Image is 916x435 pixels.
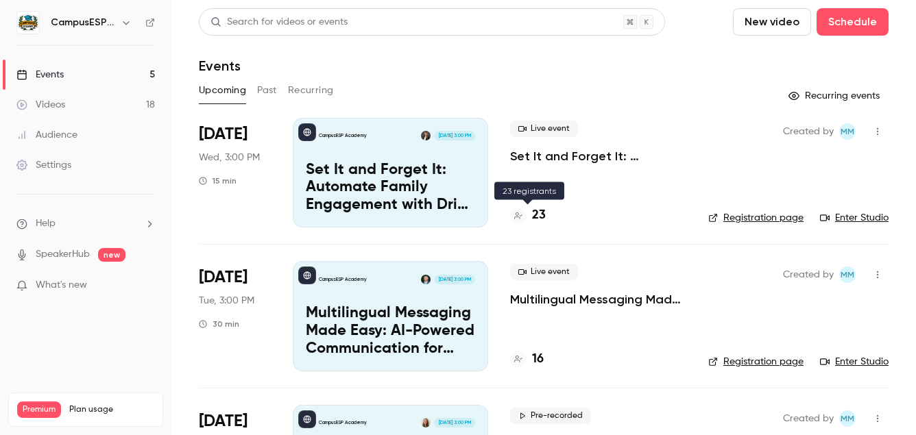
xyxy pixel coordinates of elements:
a: 16 [510,350,544,369]
div: Settings [16,158,71,172]
a: 23 [510,206,546,225]
a: Enter Studio [820,355,889,369]
a: Multilingual Messaging Made Easy: AI-Powered Communication for Spanish-Speaking Families [510,291,686,308]
span: Created by [783,410,834,427]
span: Mairin Matthews [839,410,856,427]
iframe: Noticeable Trigger [138,279,155,292]
span: [DATE] [199,410,248,432]
p: Multilingual Messaging Made Easy: AI-Powered Communication for Spanish-Speaking Families [306,305,475,358]
button: Schedule [817,8,889,36]
img: CampusESP Academy [17,12,39,34]
button: New video [733,8,811,36]
span: MM [841,266,854,283]
span: new [98,248,125,262]
div: Videos [16,98,65,112]
span: Premium [17,401,61,418]
span: [DATE] [199,123,248,145]
a: Registration page [708,211,804,225]
p: CampusESP Academy [319,132,367,139]
h4: 16 [532,350,544,369]
span: [DATE] 3:00 PM [434,275,474,284]
h4: 23 [532,206,546,225]
a: Enter Studio [820,211,889,225]
div: Oct 8 Wed, 3:00 PM (America/New York) [199,118,271,227]
img: Rebecca McCrory [421,131,431,140]
img: Mairin Matthews [421,418,431,427]
li: help-dropdown-opener [16,216,155,231]
div: 15 min [199,175,237,186]
span: Wed, 3:00 PM [199,151,260,164]
a: Set It and Forget It: Automate Family Engagement with Drip Text MessagesCampusESP AcademyRebecca ... [293,118,488,227]
button: Past [257,79,277,101]
img: Albert Perera [421,275,431,284]
button: Recurring events [782,85,889,107]
span: Live event [510,121,578,137]
div: Oct 14 Tue, 3:00 PM (America/New York) [199,261,271,371]
span: Created by [783,123,834,140]
span: Help [36,216,56,231]
span: [DATE] 3:00 PM [434,418,474,427]
a: Registration page [708,355,804,369]
a: SpeakerHub [36,247,90,262]
span: MM [841,410,854,427]
span: Created by [783,266,834,283]
div: Search for videos or events [210,15,348,29]
div: Events [16,68,64,82]
span: Tue, 3:00 PM [199,294,254,308]
h6: CampusESP Academy [51,16,115,29]
p: CampusESP Academy [319,419,367,426]
span: Mairin Matthews [839,123,856,140]
span: [DATE] 3:00 PM [434,131,474,140]
span: Pre-recorded [510,408,591,424]
span: [DATE] [199,266,248,288]
p: CampusESP Academy [319,276,367,283]
button: Recurring [288,79,334,101]
a: Multilingual Messaging Made Easy: AI-Powered Communication for Spanish-Speaking FamiliesCampusESP... [293,261,488,371]
div: 30 min [199,319,239,330]
span: MM [841,123,854,140]
span: Plan usage [69,404,154,415]
span: What's new [36,278,87,293]
span: Live event [510,264,578,280]
div: Audience [16,128,77,142]
h1: Events [199,58,241,74]
a: Set It and Forget It: Automate Family Engagement with Drip Text Messages [510,148,686,164]
p: Set It and Forget It: Automate Family Engagement with Drip Text Messages [306,162,475,214]
span: Mairin Matthews [839,266,856,283]
button: Upcoming [199,79,246,101]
